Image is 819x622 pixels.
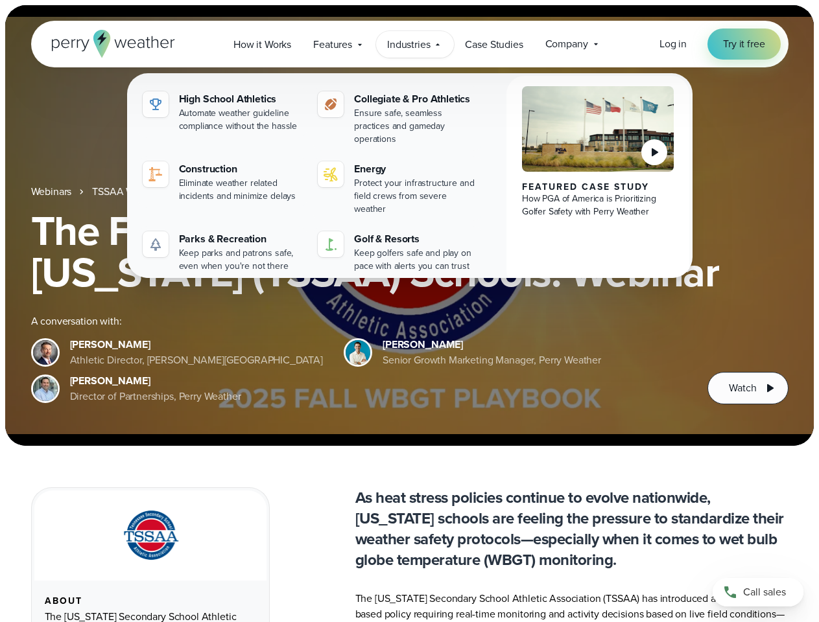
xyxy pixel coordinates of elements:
a: construction perry weather Construction Eliminate weather related incidents and minimize delays [137,156,308,208]
h1: The Fall WBGT Playbook for [US_STATE] (TSSAA) Schools: Webinar [31,210,789,293]
a: Webinars [31,184,72,200]
img: proathletics-icon@2x-1.svg [323,97,338,112]
div: A conversation with: [31,314,687,329]
a: TSSAA WBGT Fall Playbook [92,184,215,200]
span: Industries [387,37,430,52]
span: How it Works [233,37,291,52]
span: Call sales [743,584,786,600]
div: [PERSON_NAME] [70,373,241,389]
span: Case Studies [465,37,523,52]
span: Log in [659,36,687,51]
a: Golf & Resorts Keep golfers safe and play on pace with alerts you can trust [313,226,483,278]
a: Call sales [713,578,803,606]
div: About [45,596,256,606]
img: highschool-icon.svg [148,97,163,112]
a: Case Studies [454,31,534,58]
div: Director of Partnerships, Perry Weather [70,389,241,404]
img: golf-iconV2.svg [323,236,338,252]
a: Try it free [707,29,780,60]
a: How it Works [222,31,302,58]
img: parks-icon-grey.svg [148,236,163,252]
div: Athletic Director, [PERSON_NAME][GEOGRAPHIC_DATA] [70,352,324,368]
div: Collegiate & Pro Athletics [354,91,478,107]
div: High School Athletics [179,91,303,107]
p: As heat stress policies continue to evolve nationwide, [US_STATE] schools are feeling the pressur... [355,487,789,570]
div: Automate weather guideline compliance without the hassle [179,107,303,133]
div: Eliminate weather related incidents and minimize delays [179,177,303,203]
div: [PERSON_NAME] [70,337,324,352]
div: Featured Case Study [522,182,674,192]
img: construction perry weather [148,167,163,182]
img: Brian Wyatt [33,340,58,365]
span: Try it free [723,36,765,52]
span: Watch [729,380,756,396]
img: TSSAA-Tennessee-Secondary-School-Athletic-Association.svg [107,506,194,565]
span: Features [313,37,352,52]
div: Energy [354,161,478,177]
a: Energy Protect your infrastructure and field crews from severe weather [313,156,483,221]
div: Keep golfers safe and play on pace with alerts you can trust [354,247,478,273]
div: Golf & Resorts [354,231,478,247]
img: Jeff Wood [33,376,58,401]
a: PGA of America, Frisco Campus Featured Case Study How PGA of America is Prioritizing Golfer Safet... [506,76,690,288]
div: Keep parks and patrons safe, even when you're not there [179,247,303,273]
div: Parks & Recreation [179,231,303,247]
span: Company [545,36,588,52]
img: energy-icon@2x-1.svg [323,167,338,182]
div: How PGA of America is Prioritizing Golfer Safety with Perry Weather [522,192,674,218]
div: Ensure safe, seamless practices and gameday operations [354,107,478,146]
button: Watch [707,372,788,404]
div: Protect your infrastructure and field crews from severe weather [354,177,478,216]
img: PGA of America, Frisco Campus [522,86,674,172]
nav: Breadcrumb [31,184,789,200]
div: Senior Growth Marketing Manager, Perry Weather [383,352,601,368]
a: High School Athletics Automate weather guideline compliance without the hassle [137,86,308,138]
a: Log in [659,36,687,52]
img: Spencer Patton, Perry Weather [346,340,370,365]
a: Parks & Recreation Keep parks and patrons safe, even when you're not there [137,226,308,278]
div: Construction [179,161,303,177]
div: [PERSON_NAME] [383,337,601,352]
a: Collegiate & Pro Athletics Ensure safe, seamless practices and gameday operations [313,86,483,151]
